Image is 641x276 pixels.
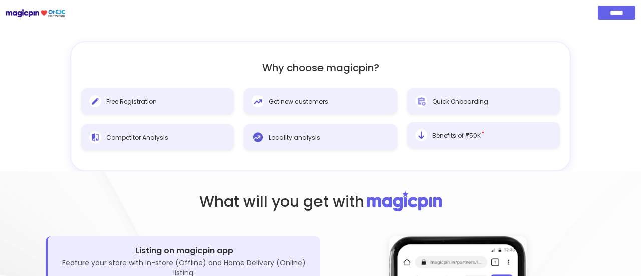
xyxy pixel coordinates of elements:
[89,131,101,143] img: Competitor Analysis
[415,95,427,107] img: Quick Onboarding
[58,246,310,255] h3: Listing on magicpin app
[269,97,328,106] span: Get new customers
[5,6,65,20] img: Magicpin logo
[199,191,442,211] h2: What will you get with
[106,133,168,142] span: Competitor Analysis
[89,95,101,107] img: Free Registration
[269,133,320,142] span: Locality analysis
[106,97,157,106] span: Free Registration
[81,62,560,73] h2: Why choose magicpin?
[415,129,427,141] img: Benefits of ₹50K
[432,131,484,140] span: Benefits of ₹50K
[252,95,264,107] img: Get new customers
[252,131,264,143] img: Locality analysis
[432,97,488,106] span: Quick Onboarding
[367,191,442,211] img: Descriptive Image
